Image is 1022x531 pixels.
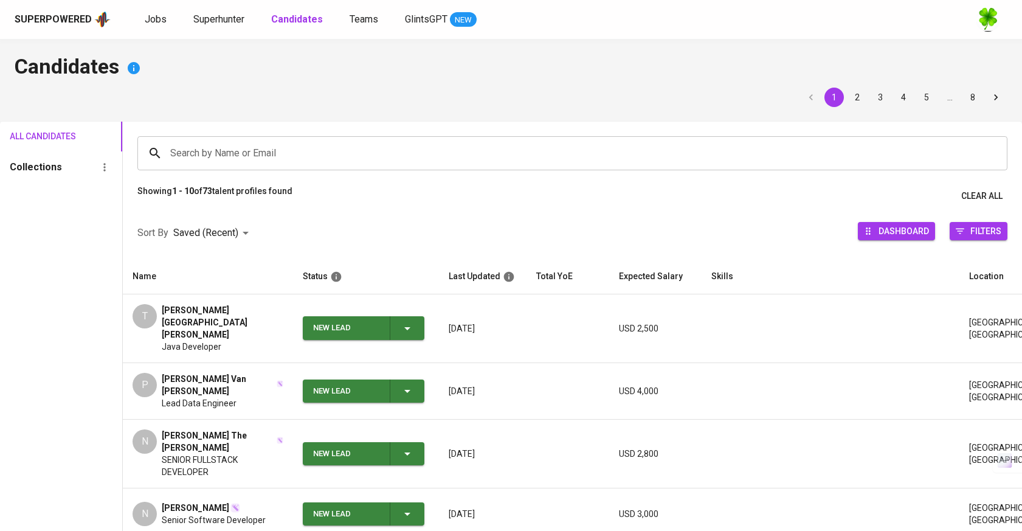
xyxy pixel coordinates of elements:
[162,341,221,353] span: Java Developer
[527,259,609,294] th: Total YoE
[940,91,959,103] div: …
[162,373,275,397] span: [PERSON_NAME] Van [PERSON_NAME]
[858,222,935,240] button: Dashboard
[277,380,284,387] img: magic_wand.svg
[313,442,380,466] div: New Lead
[173,222,253,245] div: Saved (Recent)
[303,316,424,340] button: New Lead
[162,429,275,454] span: [PERSON_NAME] The [PERSON_NAME]
[449,322,517,335] p: [DATE]
[293,259,439,294] th: Status
[313,502,380,526] div: New Lead
[202,186,212,196] b: 73
[619,448,692,460] p: USD 2,800
[609,259,702,294] th: Expected Salary
[970,223,1001,239] span: Filters
[963,88,982,107] button: Go to page 8
[277,437,284,444] img: magic_wand.svg
[986,88,1006,107] button: Go to next page
[15,13,92,27] div: Superpowered
[94,10,111,29] img: app logo
[956,185,1007,207] button: Clear All
[193,12,247,27] a: Superhunter
[350,12,381,27] a: Teams
[10,129,59,144] span: All Candidates
[133,502,157,526] div: N
[133,304,157,328] div: T
[405,12,477,27] a: GlintsGPT NEW
[619,385,692,397] p: USD 4,000
[405,13,447,25] span: GlintsGPT
[123,259,293,294] th: Name
[145,13,167,25] span: Jobs
[450,14,477,26] span: NEW
[449,508,517,520] p: [DATE]
[10,159,62,176] h6: Collections
[894,88,913,107] button: Go to page 4
[271,12,325,27] a: Candidates
[162,514,266,526] span: Senior Software Developer
[230,503,240,513] img: magic_wand.svg
[162,304,283,341] span: [PERSON_NAME][GEOGRAPHIC_DATA][PERSON_NAME]
[879,223,929,239] span: Dashboard
[162,454,283,478] span: SENIOR FULLSTACK DEVELOPER
[303,442,424,466] button: New Lead
[271,13,323,25] b: Candidates
[917,88,936,107] button: Go to page 5
[172,186,194,196] b: 1 - 10
[15,54,1007,83] h4: Candidates
[193,13,244,25] span: Superhunter
[137,226,168,240] p: Sort By
[133,429,157,454] div: N
[439,259,527,294] th: Last Updated
[350,13,378,25] span: Teams
[162,502,229,514] span: [PERSON_NAME]
[303,502,424,526] button: New Lead
[303,380,424,403] button: New Lead
[871,88,890,107] button: Go to page 3
[848,88,867,107] button: Go to page 2
[162,397,237,409] span: Lead Data Engineer
[145,12,169,27] a: Jobs
[799,88,1007,107] nav: pagination navigation
[173,226,238,240] p: Saved (Recent)
[961,189,1003,204] span: Clear All
[619,508,692,520] p: USD 3,000
[133,373,157,397] div: P
[449,385,517,397] p: [DATE]
[619,322,692,335] p: USD 2,500
[137,185,292,207] p: Showing of talent profiles found
[313,316,380,340] div: New Lead
[824,88,844,107] button: page 1
[950,222,1007,240] button: Filters
[976,7,1000,32] img: f9493b8c-82b8-4f41-8722-f5d69bb1b761.jpg
[449,448,517,460] p: [DATE]
[15,10,111,29] a: Superpoweredapp logo
[313,380,380,403] div: New Lead
[702,259,959,294] th: Skills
